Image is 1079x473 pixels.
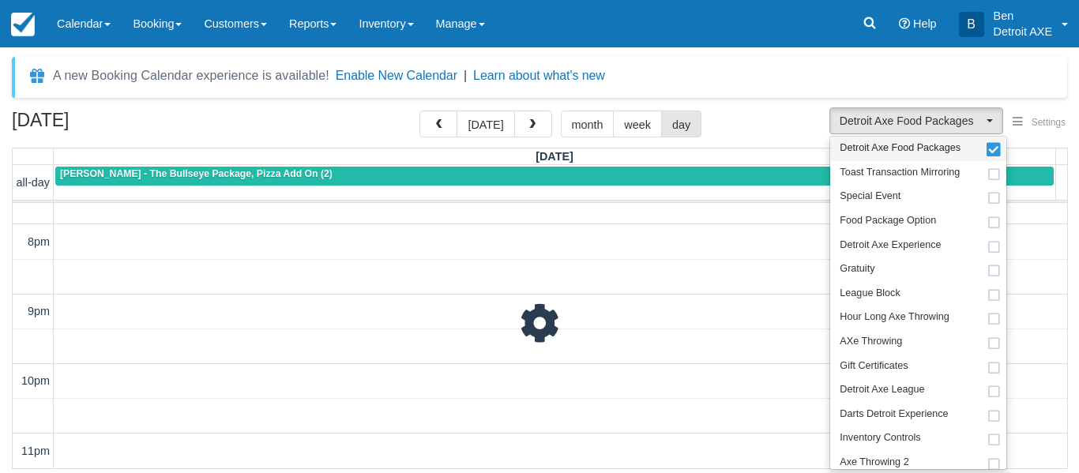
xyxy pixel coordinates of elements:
span: Special Event [840,190,900,204]
span: Hour Long Axe Throwing [840,310,949,325]
span: Inventory Controls [840,431,920,445]
button: Detroit Axe Food Packages [829,107,1003,134]
button: day [661,111,701,137]
span: Food Package Option [840,214,936,228]
a: [PERSON_NAME] - The Bullseye Package, Pizza Add On (2) [55,167,1054,186]
span: 11pm [21,445,50,457]
p: Ben [994,8,1052,24]
span: AXe Throwing [840,335,902,349]
a: Learn about what's new [473,69,605,82]
div: B [959,12,984,37]
div: A new Booking Calendar experience is available! [53,66,329,85]
button: week [613,111,662,137]
span: Detroit Axe Food Packages [840,113,983,129]
span: 10pm [21,374,50,387]
img: checkfront-main-nav-mini-logo.png [11,13,35,36]
span: 9pm [28,305,50,317]
button: Enable New Calendar [336,68,457,84]
span: Detroit Axe Food Packages [840,141,961,156]
button: [DATE] [457,111,514,137]
button: Settings [1003,111,1075,134]
span: Help [913,17,937,30]
span: League Block [840,287,900,301]
span: | [464,69,467,82]
h2: [DATE] [12,111,212,140]
span: Darts Detroit Experience [840,407,948,422]
i: Help [899,18,910,29]
span: Detroit Axe League [840,383,924,397]
span: Settings [1032,117,1066,128]
button: month [561,111,615,137]
span: [PERSON_NAME] - The Bullseye Package, Pizza Add On (2) [60,168,333,179]
span: 8pm [28,235,50,248]
span: Toast Transaction Mirroring [840,166,960,180]
span: [DATE] [536,150,573,163]
span: Axe Throwing 2 [840,456,908,470]
span: Gift Certificates [840,359,908,374]
p: Detroit AXE [994,24,1052,39]
span: Detroit Axe Experience [840,238,941,253]
span: Gratuity [840,262,874,276]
